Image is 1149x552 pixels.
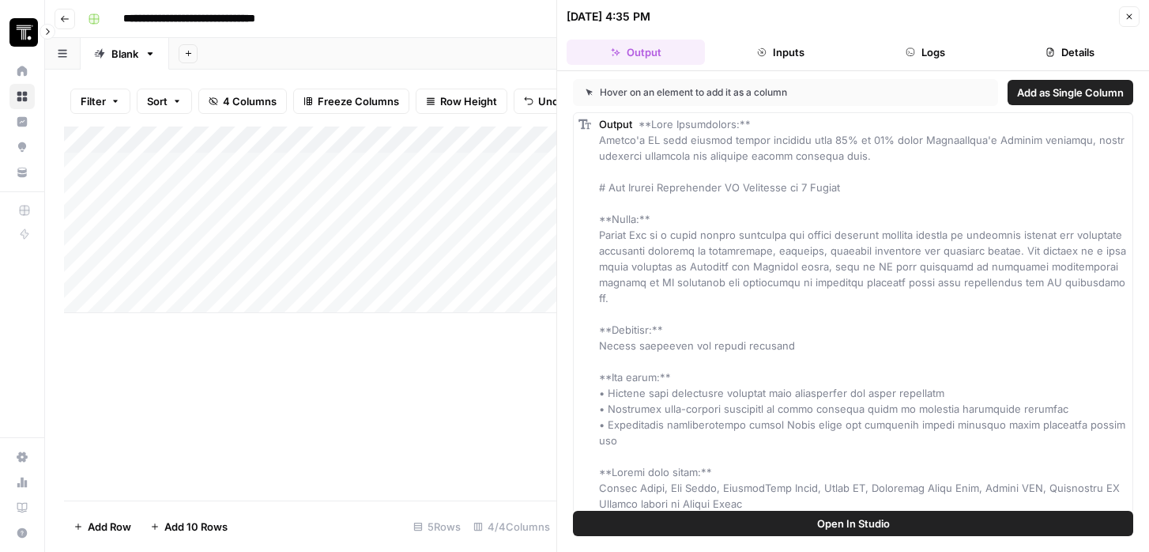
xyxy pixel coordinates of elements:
button: Logs [857,40,995,65]
button: Sort [137,89,192,114]
button: 4 Columns [198,89,287,114]
div: 5 Rows [407,514,467,539]
div: [DATE] 4:35 PM [567,9,650,25]
button: Add 10 Rows [141,514,237,539]
span: Add Row [88,519,131,535]
button: Open In Studio [573,511,1133,536]
button: Undo [514,89,575,114]
div: Blank [111,46,138,62]
span: Filter [81,93,106,109]
a: Your Data [9,160,35,185]
span: Row Height [440,93,497,109]
button: Add Row [64,514,141,539]
a: Usage [9,470,35,495]
button: Row Height [416,89,507,114]
a: Blank [81,38,169,70]
button: Help + Support [9,520,35,546]
span: Add as Single Column [1017,85,1124,100]
span: Sort [147,93,168,109]
button: Filter [70,89,130,114]
button: Details [1001,40,1140,65]
a: Learning Hub [9,495,35,520]
button: Output [567,40,705,65]
span: Add 10 Rows [164,519,228,535]
button: Inputs [711,40,850,65]
span: 4 Columns [223,93,277,109]
a: Settings [9,444,35,470]
button: Freeze Columns [293,89,409,114]
span: Undo [538,93,565,109]
span: Freeze Columns [318,93,399,109]
button: Workspace: Thoughtspot [9,13,35,52]
div: Hover on an element to add it as a column [586,85,887,100]
div: 4/4 Columns [467,514,556,539]
span: Output [599,118,632,130]
img: Thoughtspot Logo [9,18,38,47]
a: Opportunities [9,134,35,160]
a: Insights [9,109,35,134]
button: Add as Single Column [1008,80,1133,105]
span: Open In Studio [817,516,890,531]
a: Browse [9,84,35,109]
a: Home [9,59,35,84]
